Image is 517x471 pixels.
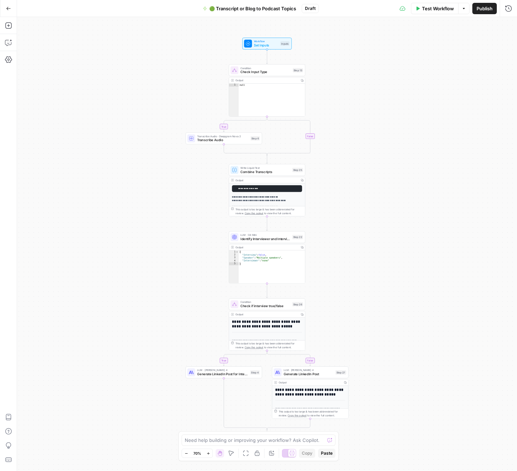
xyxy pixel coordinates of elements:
[240,70,291,74] span: Check Input Type
[250,136,260,141] div: Step 6
[235,245,298,249] div: Output
[229,250,239,253] div: 1
[335,370,346,375] div: Step 27
[235,312,298,316] div: Output
[266,216,268,231] g: Edge from step_25 to step_22
[235,207,303,215] div: This output is too large & has been abbreviated for review. to view the full content.
[292,235,303,239] div: Step 22
[240,304,290,309] span: Check if interview true/false
[197,134,249,138] span: Transcribe Audio · Deepgram Nova 2
[229,256,239,259] div: 3
[240,66,291,70] span: Condition
[209,5,296,12] span: 🟢 Transcript or Blog to Podcast Topics
[472,3,497,14] button: Publish
[279,381,341,384] div: Output
[279,410,346,417] div: This output is too large & has been abbreviated for review. to view the full content.
[305,5,316,12] span: Draft
[235,178,298,182] div: Output
[197,138,249,143] span: Transcribe Audio
[266,50,268,64] g: Edge from start to step_13
[224,144,267,156] g: Edge from step_6 to step_13-conditional-end
[223,351,267,366] g: Edge from step_26 to step_4
[236,250,239,253] span: Toggle code folding, rows 1 through 5
[288,414,306,417] span: Copy the output
[223,117,267,132] g: Edge from step_13 to step_6
[240,169,290,174] span: Combine Transcripts
[250,370,260,375] div: Step 4
[302,450,312,456] span: Copy
[477,5,493,12] span: Publish
[197,368,248,372] span: LLM · [PERSON_NAME] 4
[321,450,333,456] span: Paste
[240,236,290,241] span: Identify Interviewer and Interviewee
[240,233,290,237] span: LLM · O4 Mini
[240,300,290,304] span: Condition
[235,342,303,349] div: This output is too large & has been abbreviated for review. to view the full content.
[292,302,303,307] div: Step 26
[267,117,310,156] g: Edge from step_13 to step_13-conditional-end
[280,41,290,46] div: Inputs
[229,262,239,265] div: 5
[240,166,290,170] span: Write Liquid Text
[266,154,268,164] g: Edge from step_13-conditional-end to step_25
[229,64,305,117] div: ConditionCheck Input TypeStep 13Outputnull
[197,372,248,377] span: Generate LinkedIn Post for Interview
[284,372,334,377] span: Generate LinkedIn Post
[245,346,263,349] span: Copy the output
[422,5,454,12] span: Test Workflow
[284,368,334,372] span: LLM · [PERSON_NAME] 4
[267,351,311,366] g: Edge from step_26 to step_27
[229,84,239,87] div: 1
[254,39,278,43] span: Workflow
[229,259,239,262] div: 4
[411,3,458,14] button: Test Workflow
[292,168,303,172] div: Step 25
[229,231,305,284] div: LLM · O4 MiniIdentify Interviewer and IntervieweeStep 22Output{ "Interview":false, "Speaker":"Mul...
[267,419,310,430] g: Edge from step_27 to step_26-conditional-end
[318,449,335,458] button: Paste
[299,449,315,458] button: Copy
[254,43,278,48] span: Set Inputs
[199,3,300,14] button: 🟢 Transcript or Blog to Podcast Topics
[266,283,268,298] g: Edge from step_22 to step_26
[235,78,298,82] div: Output
[245,212,263,215] span: Copy the output
[185,132,262,144] div: Transcribe Audio · Deepgram Nova 2Transcribe AudioStep 6
[293,68,303,73] div: Step 13
[185,366,262,378] div: LLM · [PERSON_NAME] 4Generate LinkedIn Post for InterviewStep 4
[224,378,267,430] g: Edge from step_4 to step_26-conditional-end
[193,450,201,456] span: 70%
[229,253,239,256] div: 2
[229,38,305,49] div: WorkflowSet InputsInputs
